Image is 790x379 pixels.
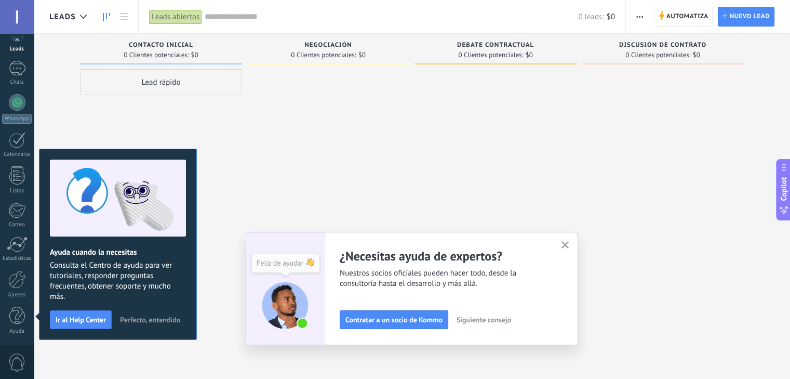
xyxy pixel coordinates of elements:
[80,69,242,95] div: Lead rápido
[2,114,32,124] div: WhatsApp
[191,52,198,58] span: $0
[129,42,193,49] span: Contacto inicial
[458,52,523,58] span: 0 Clientes potenciales:
[50,310,112,329] button: Ir al Help Center
[693,52,700,58] span: $0
[85,42,237,50] div: Contacto inicial
[98,7,115,27] a: Leads
[358,52,366,58] span: $0
[49,12,76,22] span: Leads
[452,312,516,328] button: Siguiente consejo
[124,52,189,58] span: 0 Clientes potenciales:
[252,42,404,50] div: Negociación
[149,9,202,24] div: Leads abiertos
[56,316,106,323] span: Ir al Help Center
[2,151,32,158] div: Calendario
[2,221,32,228] div: Correo
[457,42,534,49] span: Debate contractual
[345,316,443,323] span: Contratar a un socio de Kommo
[2,188,32,194] div: Listas
[457,316,511,323] span: Siguiente consejo
[666,7,708,26] span: Automatiza
[654,7,713,27] a: Automatiza
[729,7,770,26] span: Nuevo lead
[607,12,615,22] span: $0
[50,260,186,302] span: Consulta el Centro de ayuda para ver tutoriales, responder preguntas frecuentes, obtener soporte ...
[632,7,647,27] button: Más
[2,79,32,86] div: Chats
[340,268,548,289] span: Nuestros socios oficiales pueden hacer todo, desde la consultoría hasta el desarrollo y más allá.
[291,52,356,58] span: 0 Clientes potenciales:
[120,316,180,323] span: Perfecto, entendido
[619,42,706,49] span: Discusión de contrato
[115,7,133,27] a: Lista
[420,42,571,50] div: Debate contractual
[526,52,533,58] span: $0
[587,42,739,50] div: Discusión de contrato
[115,312,185,328] button: Perfecto, entendido
[779,177,789,201] span: Copilot
[625,52,690,58] span: 0 Clientes potenciales:
[340,248,548,264] h2: ¿Necesitas ayuda de expertos?
[304,42,352,49] span: Negociación
[50,247,186,257] h2: Ayuda cuando la necesitas
[2,255,32,262] div: Estadísticas
[340,310,448,329] button: Contratar a un socio de Kommo
[578,12,604,22] span: 0 leads:
[2,292,32,298] div: Ajustes
[2,328,32,335] div: Ayuda
[718,7,774,27] a: Nuevo lead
